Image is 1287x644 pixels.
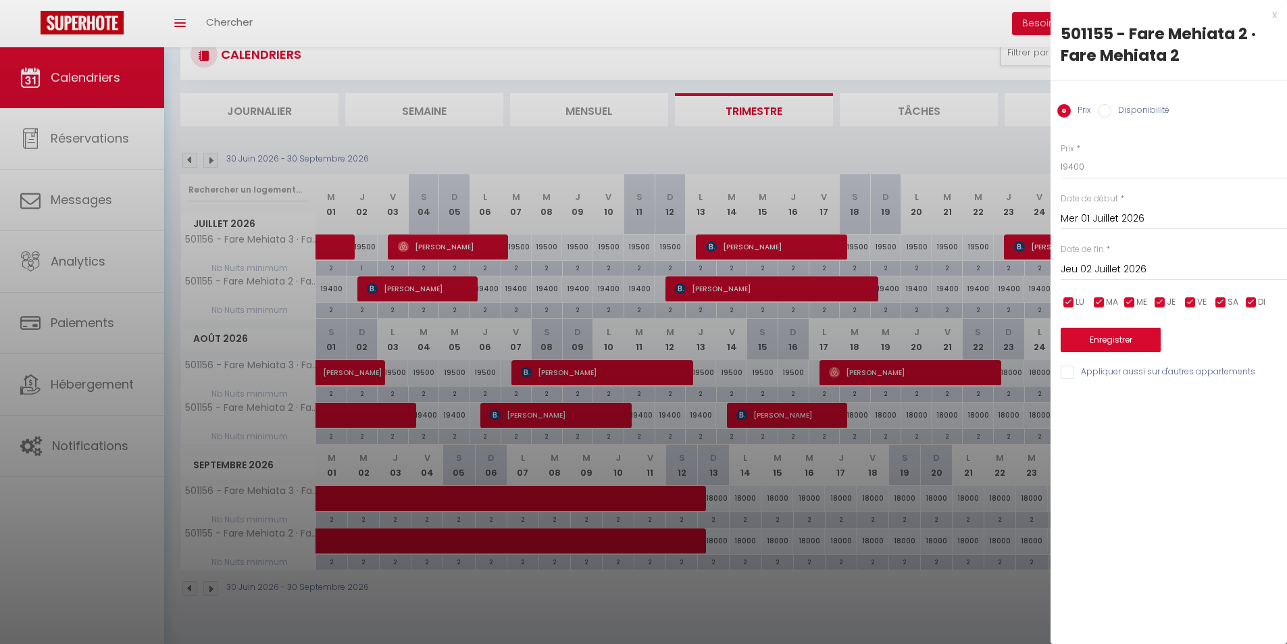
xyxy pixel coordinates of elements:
button: Enregistrer [1061,328,1161,352]
div: x [1051,7,1277,23]
div: 501155 - Fare Mehiata 2 · Fare Mehiata 2 [1061,23,1277,66]
span: JE [1167,296,1176,309]
span: VE [1197,296,1207,309]
span: SA [1228,296,1238,309]
label: Disponibilité [1111,104,1169,119]
label: Prix [1071,104,1091,119]
label: Prix [1061,143,1074,155]
span: MA [1106,296,1118,309]
span: ME [1136,296,1147,309]
span: DI [1258,296,1265,309]
label: Date de début [1061,193,1118,205]
label: Date de fin [1061,243,1104,256]
span: LU [1076,296,1084,309]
